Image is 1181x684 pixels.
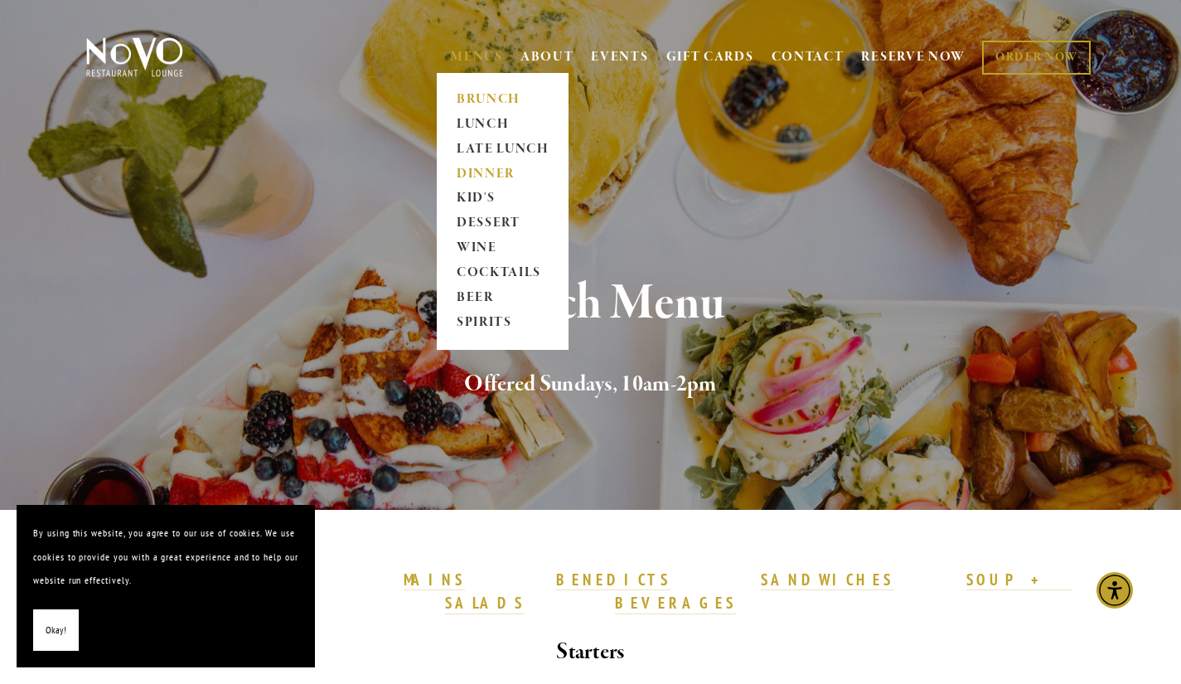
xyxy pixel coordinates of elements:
[451,49,503,65] a: MENUS
[451,87,554,112] a: BRUNCH
[591,49,648,65] a: EVENTS
[451,261,554,286] a: COCKTAILS
[445,570,1072,614] a: SOUP + SALADS
[451,211,554,236] a: DESSERT
[556,638,624,667] strong: Starters
[556,570,670,589] strong: BENEDICTS
[83,36,186,78] img: Novo Restaurant &amp; Lounge
[666,41,754,73] a: GIFT CARDS
[404,570,466,589] strong: MAINS
[615,593,736,613] strong: BEVERAGES
[520,49,574,65] a: ABOUT
[33,521,298,593] p: By using this website, you agree to our use of cookies. We use cookies to provide you with a grea...
[33,609,79,652] button: Okay!
[761,570,893,591] a: SANDWICHES
[451,162,554,187] a: DINNER
[451,286,554,311] a: BEER
[404,570,466,591] a: MAINS
[451,187,554,211] a: KID'S
[114,367,1068,402] h2: Offered Sundays, 10am-2pm
[17,505,315,667] section: Cookie banner
[451,311,554,336] a: SPIRITS
[451,112,554,137] a: LUNCH
[1096,572,1133,609] div: Accessibility Menu
[451,236,554,261] a: WINE
[861,41,966,73] a: RESERVE NOW
[615,593,736,614] a: BEVERAGES
[772,41,845,73] a: CONTACT
[46,619,66,643] span: Okay!
[982,41,1091,75] a: ORDER NOW
[556,570,670,591] a: BENEDICTS
[114,277,1068,331] h1: Brunch Menu
[761,570,893,589] strong: SANDWICHES
[451,137,554,162] a: LATE LUNCH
